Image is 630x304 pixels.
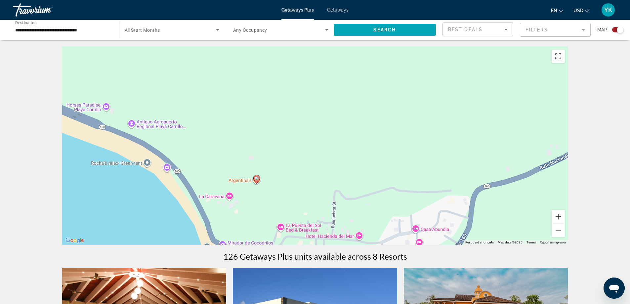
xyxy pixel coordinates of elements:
[373,27,396,32] span: Search
[552,50,565,63] button: Toggle fullscreen view
[64,236,86,245] img: Google
[552,210,565,223] button: Zoom in
[233,27,267,33] span: Any Occupancy
[125,27,160,33] span: All Start Months
[597,25,607,34] span: Map
[604,7,612,13] span: YK
[573,6,590,15] button: Change currency
[526,240,536,244] a: Terms (opens in new tab)
[604,278,625,299] iframe: Button to launch messaging window
[551,8,557,13] span: en
[520,22,591,37] button: Filter
[465,240,494,245] button: Keyboard shortcuts
[448,27,483,32] span: Best Deals
[327,7,349,13] a: Getaways
[540,240,566,244] a: Report a map error
[334,24,436,36] button: Search
[448,25,508,33] mat-select: Sort by
[15,20,37,25] span: Destination
[64,236,86,245] a: Open this area in Google Maps (opens a new window)
[552,224,565,237] button: Zoom out
[573,8,583,13] span: USD
[281,7,314,13] a: Getaways Plus
[551,6,564,15] button: Change language
[600,3,617,17] button: User Menu
[223,251,407,261] h1: 126 Getaways Plus units available across 8 Resorts
[498,240,523,244] span: Map data ©2025
[13,1,79,19] a: Travorium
